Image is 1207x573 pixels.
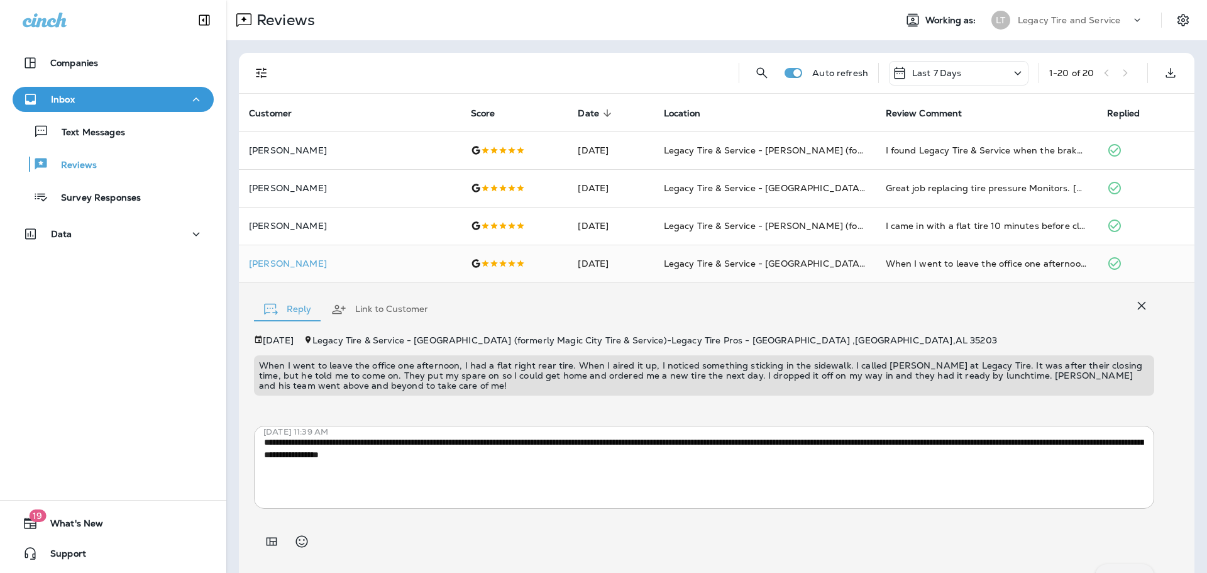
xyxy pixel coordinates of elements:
button: Search Reviews [749,60,774,86]
p: [DATE] 11:39 AM [263,427,1164,437]
button: Reply [254,287,321,332]
span: 19 [29,509,46,522]
button: Support [13,541,214,566]
p: Text Messages [49,127,125,139]
span: Legacy Tire & Service - [PERSON_NAME] (formerly Chelsea Tire Pros) [664,220,967,231]
div: I came in with a flat tire 10 minutes before closing, which I hate to do to anyone, and ya’ll hel... [886,220,1088,232]
button: Settings [1172,9,1194,31]
span: Review Comment [886,108,962,119]
p: Survey Responses [48,192,141,204]
p: [PERSON_NAME] [249,259,451,269]
span: Support [38,548,86,564]
td: [DATE] [568,207,653,245]
button: Text Messages [13,118,214,145]
span: Review Comment [886,108,979,119]
button: Companies [13,50,214,75]
span: Location [664,108,717,119]
p: Reviews [48,160,97,172]
p: Last 7 Days [912,68,962,78]
span: Date [578,108,615,119]
p: Companies [50,58,98,68]
span: Replied [1107,108,1156,119]
span: Legacy Tire & Service - [GEOGRAPHIC_DATA] (formerly Magic City Tire & Service) [664,258,1018,269]
span: Location [664,108,700,119]
span: Date [578,108,599,119]
div: 1 - 20 of 20 [1049,68,1094,78]
span: Legacy Tire & Service - [GEOGRAPHIC_DATA] (formerly Chalkville Auto & Tire Service) [664,182,1039,194]
button: Add in a premade template [259,529,284,554]
button: Export as CSV [1158,60,1183,86]
span: What's New [38,518,103,533]
button: Link to Customer [321,287,438,332]
p: [PERSON_NAME] [249,221,451,231]
p: [PERSON_NAME] [249,183,451,193]
div: Great job replacing tire pressure Monitors. David is great to work with. Very professional highly... [886,182,1088,194]
div: I found Legacy Tire & Service when the brakes fell off my vehicle right in front of their store. ... [886,144,1088,157]
button: Select an emoji [289,529,314,554]
div: When I went to leave the office one afternoon, I had a flat right rear tire. When I aired it up, ... [886,257,1088,270]
button: Collapse Sidebar [187,8,222,33]
span: Customer [249,108,308,119]
button: 19What's New [13,511,214,536]
p: When I went to leave the office one afternoon, I had a flat right rear tire. When I aired it up, ... [259,360,1149,391]
span: Working as: [925,15,979,26]
span: Score [471,108,495,119]
button: Data [13,221,214,247]
div: LT [991,11,1010,30]
td: [DATE] [568,245,653,282]
span: Customer [249,108,292,119]
td: [DATE] [568,169,653,207]
p: [PERSON_NAME] [249,145,451,155]
p: Inbox [51,94,75,104]
button: Inbox [13,87,214,112]
div: Click to view Customer Drawer [249,259,451,269]
p: Reviews [251,11,315,30]
button: Reviews [13,151,214,177]
span: Score [471,108,512,119]
span: Replied [1107,108,1140,119]
p: Auto refresh [812,68,868,78]
button: Filters [249,60,274,86]
button: Survey Responses [13,184,214,210]
p: [DATE] [263,335,294,345]
td: [DATE] [568,131,653,169]
p: Legacy Tire and Service [1018,15,1120,25]
span: Legacy Tire & Service - [PERSON_NAME] (formerly Chelsea Tire Pros) [664,145,967,156]
p: Data [51,229,72,239]
span: Legacy Tire & Service - [GEOGRAPHIC_DATA] (formerly Magic City Tire & Service) - Legacy Tire Pros... [312,335,997,346]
